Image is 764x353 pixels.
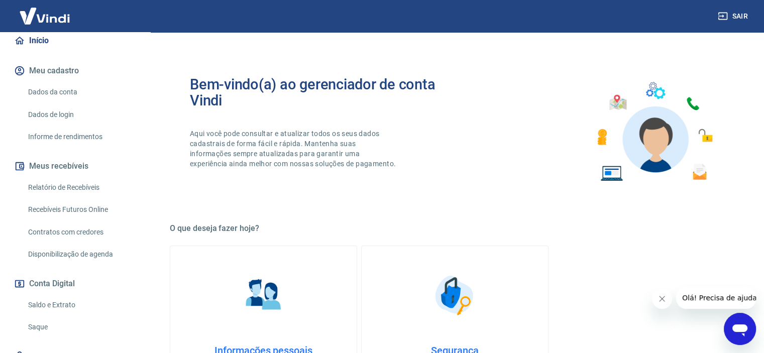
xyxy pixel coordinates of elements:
[6,7,84,15] span: Olá! Precisa de ajuda?
[24,199,138,220] a: Recebíveis Futuros Online
[190,129,398,169] p: Aqui você pode consultar e atualizar todos os seus dados cadastrais de forma fácil e rápida. Mant...
[24,295,138,315] a: Saldo e Extrato
[716,7,752,26] button: Sair
[430,270,480,320] img: Segurança
[24,104,138,125] a: Dados de login
[12,30,138,52] a: Início
[170,223,740,233] h5: O que deseja fazer hoje?
[12,155,138,177] button: Meus recebíveis
[588,76,720,187] img: Imagem de um avatar masculino com diversos icones exemplificando as funcionalidades do gerenciado...
[24,317,138,337] a: Saque
[24,222,138,243] a: Contratos com credores
[12,60,138,82] button: Meu cadastro
[239,270,289,320] img: Informações pessoais
[24,244,138,265] a: Disponibilização de agenda
[12,1,77,31] img: Vindi
[12,273,138,295] button: Conta Digital
[676,287,756,309] iframe: Mensagem da empresa
[24,127,138,147] a: Informe de rendimentos
[652,289,672,309] iframe: Fechar mensagem
[24,82,138,102] a: Dados da conta
[724,313,756,345] iframe: Botão para abrir a janela de mensagens
[24,177,138,198] a: Relatório de Recebíveis
[190,76,455,108] h2: Bem-vindo(a) ao gerenciador de conta Vindi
